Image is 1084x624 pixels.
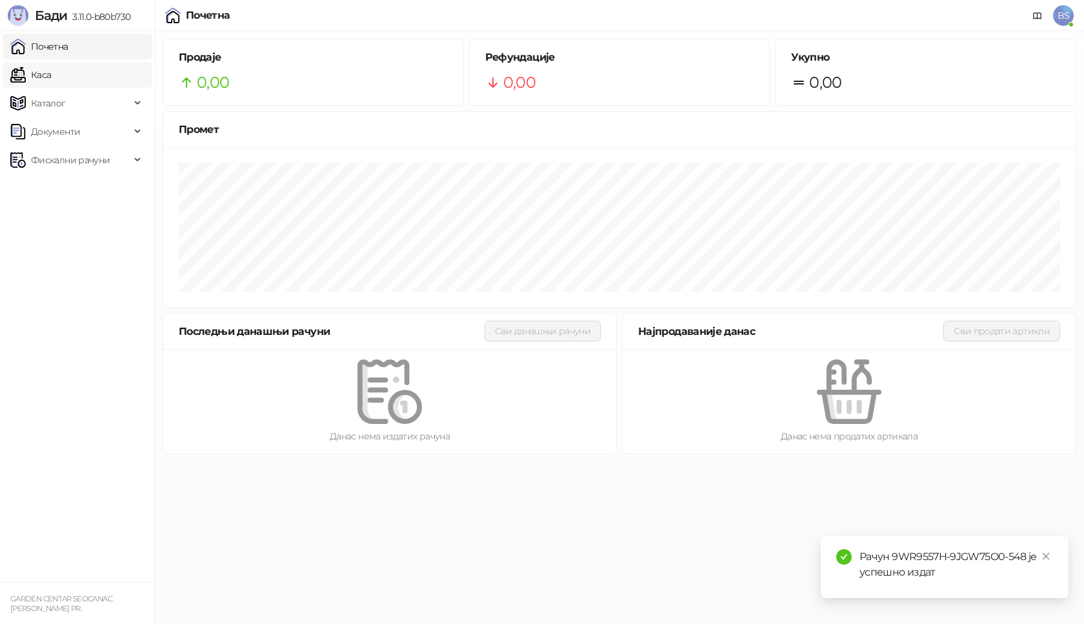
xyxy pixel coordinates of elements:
span: Фискални рачуни [31,147,110,173]
div: Данас нема издатих рачуна [184,429,596,443]
button: Сви продати артикли [943,321,1060,341]
h5: Продаје [179,50,448,65]
a: Каса [10,62,51,88]
span: Каталог [31,90,66,116]
span: 0,00 [503,70,536,95]
span: Документи [31,119,80,145]
img: Logo [8,5,28,26]
div: Последњи данашњи рачуни [179,323,485,339]
h5: Рефундације [485,50,754,65]
a: Close [1039,549,1053,563]
a: Документација [1027,5,1048,26]
div: Најпродаваније данас [638,323,943,339]
span: 0,00 [197,70,229,95]
span: close [1041,552,1050,561]
span: 0,00 [809,70,841,95]
small: GARDEN CENTAR SEOCANAC [PERSON_NAME] PR. [10,594,112,613]
div: Промет [179,121,1060,137]
div: Почетна [186,10,230,21]
a: Почетна [10,34,68,59]
span: check-circle [836,549,852,565]
div: Данас нема продатих артикала [643,429,1055,443]
div: Рачун 9WR9557H-9JGW75O0-548 је успешно издат [859,549,1053,580]
span: Бади [35,8,67,23]
h5: Укупно [791,50,1060,65]
button: Сви данашњи рачуни [485,321,601,341]
span: BS [1053,5,1074,26]
span: 3.11.0-b80b730 [67,11,130,23]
